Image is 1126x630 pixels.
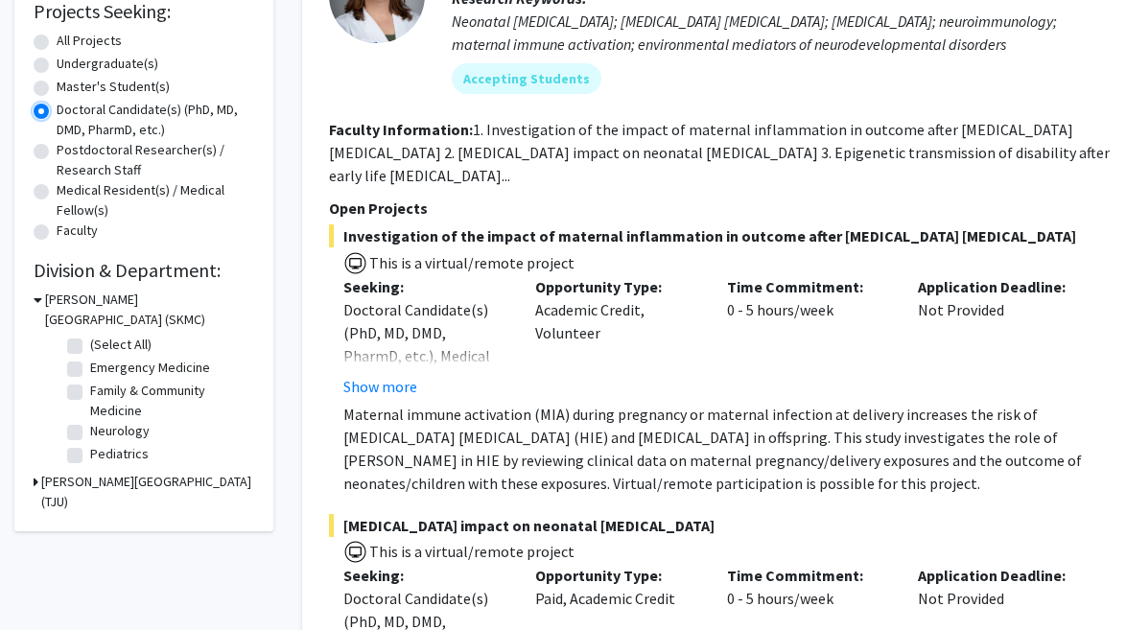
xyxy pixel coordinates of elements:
div: Academic Credit, Volunteer [521,275,713,398]
label: Medical Resident(s) / Medical Fellow(s) [57,180,254,221]
p: Maternal immune activation (MIA) during pregnancy or maternal infection at delivery increases the... [343,403,1110,495]
label: Neurology [90,421,150,441]
div: Not Provided [903,275,1095,398]
h3: [PERSON_NAME][GEOGRAPHIC_DATA] (TJU) [41,472,254,512]
mat-chip: Accepting Students [452,63,601,94]
label: All Projects [57,31,122,51]
label: (Select All) [90,335,152,355]
span: Investigation of the impact of maternal inflammation in outcome after [MEDICAL_DATA] [MEDICAL_DATA] [329,224,1110,247]
label: Undergraduate(s) [57,54,158,74]
p: Application Deadline: [918,275,1081,298]
span: This is a virtual/remote project [367,253,575,272]
fg-read-more: 1. Investigation of the impact of maternal inflammation in outcome after [MEDICAL_DATA] [MEDICAL_... [329,120,1110,185]
span: [MEDICAL_DATA] impact on neonatal [MEDICAL_DATA] [329,514,1110,537]
h2: Division & Department: [34,259,254,282]
label: Postdoctoral Researcher(s) / Research Staff [57,140,254,180]
p: Opportunity Type: [535,275,698,298]
label: Faculty [57,221,98,241]
div: Doctoral Candidate(s) (PhD, MD, DMD, PharmD, etc.), Medical Resident(s) / Medical Fellow(s) [343,298,506,413]
span: This is a virtual/remote project [367,542,575,561]
iframe: Chat [14,544,82,616]
p: Application Deadline: [918,564,1081,587]
p: Seeking: [343,564,506,587]
label: Doctoral Candidate(s) (PhD, MD, DMD, PharmD, etc.) [57,100,254,140]
h3: [PERSON_NAME][GEOGRAPHIC_DATA] (SKMC) [45,290,254,330]
label: Master's Student(s) [57,77,170,97]
label: Family & Community Medicine [90,381,249,421]
p: Opportunity Type: [535,564,698,587]
p: Seeking: [343,275,506,298]
b: Faculty Information: [329,120,473,139]
label: Pediatrics [90,444,149,464]
p: Time Commitment: [727,275,890,298]
button: Show more [343,375,417,398]
div: 0 - 5 hours/week [713,275,904,398]
p: Open Projects [329,197,1110,220]
label: Emergency Medicine [90,358,210,378]
p: Time Commitment: [727,564,890,587]
div: Neonatal [MEDICAL_DATA]; [MEDICAL_DATA] [MEDICAL_DATA]; [MEDICAL_DATA]; neuroimmunology; maternal... [452,10,1110,56]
